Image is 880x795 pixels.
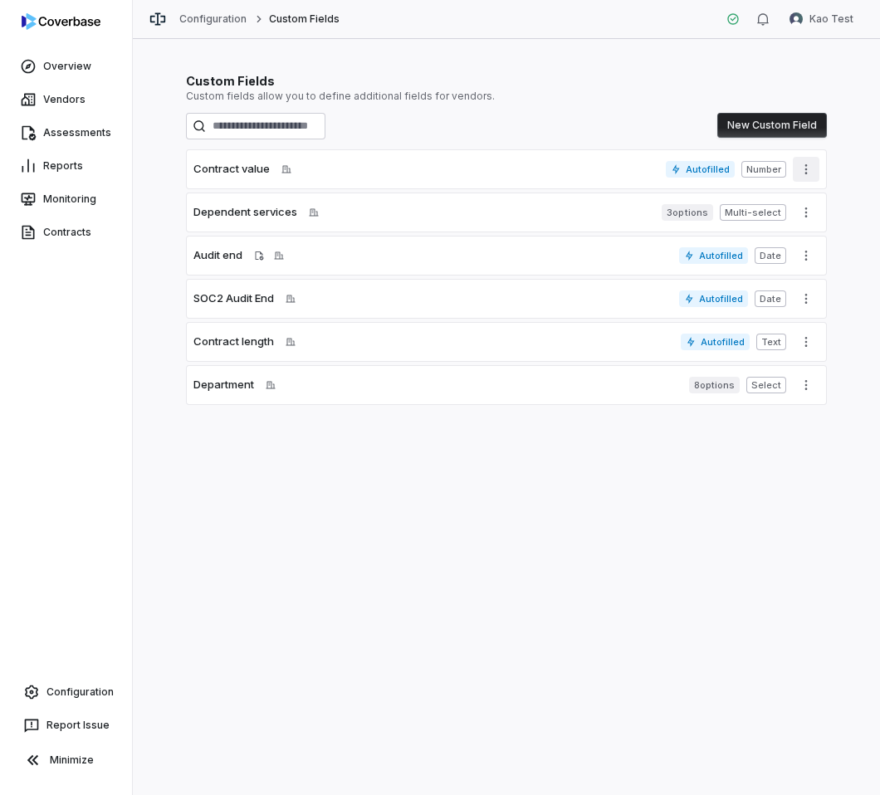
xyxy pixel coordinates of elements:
[681,334,750,350] span: Autofilled
[780,7,863,32] button: Kao Test avatarKao Test
[193,377,254,393] span: Department
[741,161,786,178] span: Number
[746,377,786,393] span: Select
[809,12,853,26] span: Kao Test
[269,12,340,26] span: Custom Fields
[793,157,819,182] button: More actions
[793,373,819,397] button: More actions
[793,286,819,311] button: More actions
[3,184,129,214] a: Monitoring
[793,243,819,268] button: More actions
[179,12,247,26] a: Configuration
[666,161,735,178] span: Autofilled
[662,204,712,221] span: 3 options
[7,710,125,740] button: Report Issue
[3,118,129,148] a: Assessments
[679,247,748,264] span: Autofilled
[3,51,129,81] a: Overview
[689,377,740,393] span: 8 options
[679,290,748,307] span: Autofilled
[755,247,786,264] span: Date
[3,151,129,181] a: Reports
[755,290,786,307] span: Date
[3,85,129,115] a: Vendors
[186,72,827,90] h1: Custom Fields
[717,113,827,138] button: New Custom Field
[193,290,274,307] span: SOC2 Audit End
[720,204,786,221] span: Multi-select
[793,200,819,225] button: More actions
[186,90,827,103] p: Custom fields allow you to define additional fields for vendors.
[193,247,242,264] span: Audit end
[193,161,270,178] span: Contract value
[790,12,803,26] img: Kao Test avatar
[756,334,786,350] span: Text
[3,217,129,247] a: Contracts
[193,334,274,350] span: Contract length
[7,677,125,707] a: Configuration
[793,329,819,354] button: More actions
[22,13,100,30] img: logo-D7KZi-bG.svg
[7,744,125,777] button: Minimize
[193,204,297,221] span: Dependent services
